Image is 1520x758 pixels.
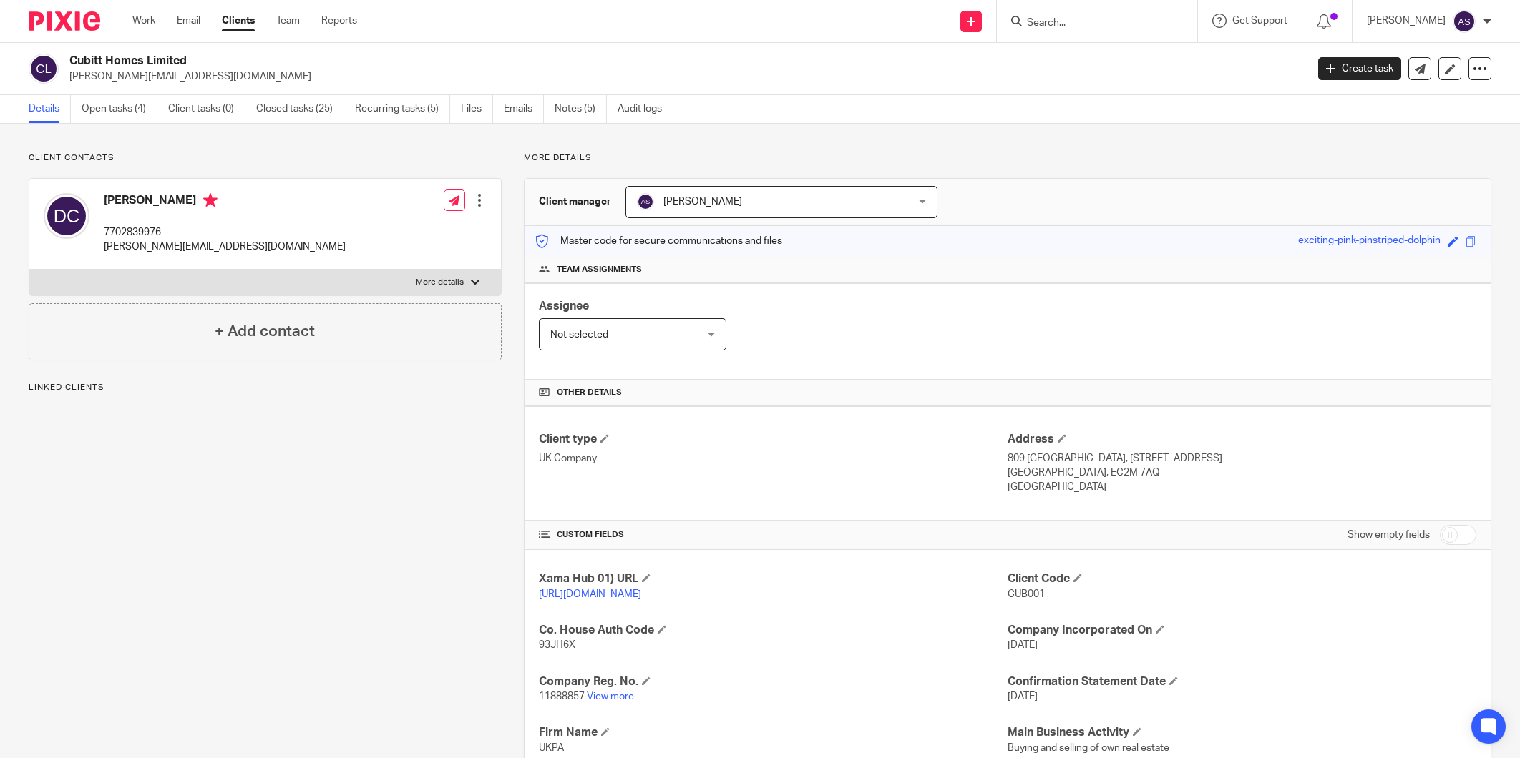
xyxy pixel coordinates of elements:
[535,234,782,248] p: Master code for secure communications and files
[539,451,1008,466] p: UK Company
[1008,691,1038,702] span: [DATE]
[539,691,585,702] span: 11888857
[69,69,1297,84] p: [PERSON_NAME][EMAIL_ADDRESS][DOMAIN_NAME]
[1008,571,1476,586] h4: Client Code
[276,14,300,28] a: Team
[29,152,502,164] p: Client contacts
[1008,743,1169,753] span: Buying and selling of own real estate
[177,14,200,28] a: Email
[555,95,607,123] a: Notes (5)
[1025,17,1154,30] input: Search
[539,640,575,650] span: 93JH6X
[1348,528,1430,542] label: Show empty fields
[203,193,218,207] i: Primary
[1008,451,1476,466] p: 809 [GEOGRAPHIC_DATA], [STREET_ADDRESS]
[637,193,654,210] img: svg%3E
[539,529,1008,541] h4: CUSTOM FIELDS
[168,95,245,123] a: Client tasks (0)
[104,240,346,254] p: [PERSON_NAME][EMAIL_ADDRESS][DOMAIN_NAME]
[539,195,611,209] h3: Client manager
[461,95,493,123] a: Files
[539,300,589,312] span: Assignee
[539,589,641,599] a: [URL][DOMAIN_NAME]
[539,725,1008,740] h4: Firm Name
[222,14,255,28] a: Clients
[355,95,450,123] a: Recurring tasks (5)
[104,193,346,211] h4: [PERSON_NAME]
[1232,16,1287,26] span: Get Support
[1008,589,1045,599] span: CUB001
[1008,674,1476,689] h4: Confirmation Statement Date
[557,264,642,275] span: Team assignments
[1453,10,1476,33] img: svg%3E
[663,197,742,207] span: [PERSON_NAME]
[1318,57,1401,80] a: Create task
[215,320,315,343] h4: + Add contact
[321,14,357,28] a: Reports
[44,193,89,239] img: svg%3E
[1008,623,1476,638] h4: Company Incorporated On
[539,571,1008,586] h4: Xama Hub 01) URL
[539,623,1008,638] h4: Co. House Auth Code
[256,95,344,123] a: Closed tasks (25)
[504,95,544,123] a: Emails
[1008,432,1476,447] h4: Address
[1008,466,1476,480] p: [GEOGRAPHIC_DATA], EC2M 7AQ
[539,743,564,753] span: UKPA
[29,11,100,31] img: Pixie
[29,95,71,123] a: Details
[1008,640,1038,650] span: [DATE]
[416,277,464,288] p: More details
[539,432,1008,447] h4: Client type
[587,691,634,702] a: View more
[132,14,155,28] a: Work
[1367,14,1446,28] p: [PERSON_NAME]
[1298,233,1441,250] div: exciting-pink-pinstriped-dolphin
[557,387,622,398] span: Other details
[69,54,1051,69] h2: Cubitt Homes Limited
[1008,480,1476,494] p: [GEOGRAPHIC_DATA]
[104,225,346,240] p: 7702839976
[29,382,502,393] p: Linked clients
[550,330,608,340] span: Not selected
[524,152,1491,164] p: More details
[539,674,1008,689] h4: Company Reg. No.
[29,54,59,84] img: svg%3E
[82,95,157,123] a: Open tasks (4)
[1008,725,1476,740] h4: Main Business Activity
[618,95,673,123] a: Audit logs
